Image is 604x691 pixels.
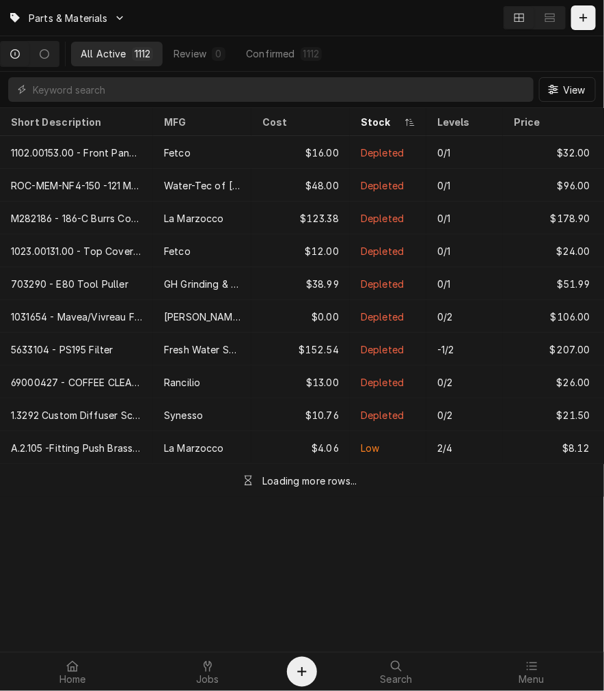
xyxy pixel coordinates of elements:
[3,7,131,29] a: Go to Parts & Materials
[11,115,139,129] div: Short Description
[361,244,404,258] div: Depleted
[262,115,336,129] div: Cost
[246,46,294,61] div: Confirmed
[437,115,489,129] div: Levels
[164,277,241,291] div: GH Grinding & Brew
[519,675,545,686] span: Menu
[514,115,588,129] div: Price
[174,46,206,61] div: Review
[437,441,452,455] div: 2/4
[503,267,601,300] div: $51.99
[11,342,113,357] div: 5633104 - PS195 Filter
[11,375,142,390] div: 69000427 - COFFEE CLEANING TABLETS
[361,146,404,160] div: Depleted
[11,244,142,258] div: 1023.00131.00 - Top Cover HWD-2105
[135,46,151,61] div: 1112
[11,146,142,160] div: 1102.00153.00 - Front Panel Top Assembly 2105/2110
[251,234,350,267] div: $12.00
[437,375,452,390] div: 0/2
[539,77,596,102] button: View
[5,655,139,688] a: Home
[33,77,527,102] input: Keyword search
[437,146,450,160] div: 0/1
[503,169,601,202] div: $96.00
[361,178,404,193] div: Depleted
[437,310,452,324] div: 0/2
[251,169,350,202] div: $48.00
[59,675,86,686] span: Home
[11,408,142,422] div: 1.3292 Custom Diffuser Screen, Special Reinforced, Synesso Logo
[81,46,126,61] div: All Active
[251,267,350,300] div: $38.99
[503,234,601,267] div: $24.00
[215,46,223,61] div: 0
[437,211,450,226] div: 0/1
[164,408,203,422] div: Synesso
[164,310,241,324] div: [PERSON_NAME]
[361,408,404,422] div: Depleted
[251,333,350,366] div: $152.54
[11,441,142,455] div: A.2.105 -Fitting Push Brass, KB90 Linea PB -Modbar
[503,136,601,169] div: $32.00
[503,202,601,234] div: $178.90
[361,277,404,291] div: Depleted
[287,657,317,687] button: Create Object
[503,398,601,431] div: $21.50
[11,277,128,291] div: 703290 - E80 Tool Puller
[29,11,108,25] span: Parts & Materials
[465,655,599,688] a: Menu
[164,375,200,390] div: Rancilio
[437,408,452,422] div: 0/2
[437,342,454,357] div: -1/2
[361,342,404,357] div: Depleted
[141,655,275,688] a: Jobs
[164,342,241,357] div: Fresh Water Systems
[251,300,350,333] div: $0.00
[503,431,601,464] div: $8.12
[251,202,350,234] div: $123.38
[164,244,191,258] div: Fetco
[164,178,241,193] div: Water-Tec of [GEOGRAPHIC_DATA]
[196,675,219,686] span: Jobs
[164,441,224,455] div: La Marzocco
[361,310,404,324] div: Depleted
[437,244,450,258] div: 0/1
[381,675,413,686] span: Search
[164,146,191,160] div: Fetco
[251,398,350,431] div: $10.76
[262,474,357,488] div: Loading more rows...
[503,366,601,398] div: $26.00
[11,211,142,226] div: M282186 - 186-C Burrs Conical Robur/Keld
[164,211,224,226] div: La Marzocco
[11,178,142,193] div: ROC-MEM-NF4-150 -121 Membrane, 150 GPD 25/CS
[303,46,320,61] div: 1112
[11,310,142,324] div: 1031654 - Mavea/Vivreau Filter Head
[361,375,404,390] div: Depleted
[329,655,463,688] a: Search
[164,115,238,129] div: MFG
[361,115,402,129] div: Stock
[437,178,450,193] div: 0/1
[503,300,601,333] div: $106.00
[437,277,450,291] div: 0/1
[251,136,350,169] div: $16.00
[361,211,404,226] div: Depleted
[361,441,379,455] div: Low
[251,431,350,464] div: $4.06
[560,83,588,97] span: View
[251,366,350,398] div: $13.00
[503,333,601,366] div: $207.00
